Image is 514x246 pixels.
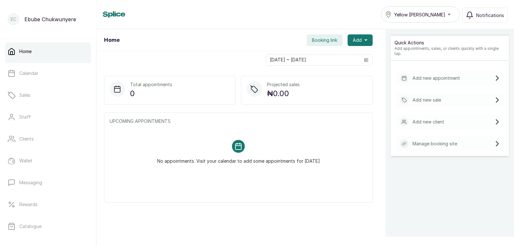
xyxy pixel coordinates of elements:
p: Quick Actions [394,40,505,46]
button: Notifications [462,8,508,23]
a: Wallet [5,152,91,170]
p: EC [11,16,16,23]
p: Add appointments, sales, or clients quickly with a single tap. [394,46,505,56]
p: Home [19,48,31,55]
button: Yellow [PERSON_NAME] [381,6,460,23]
p: Ebube Chukwunyere [24,15,76,23]
button: Add [348,34,373,46]
p: Sales [19,92,31,98]
p: Projected sales [267,81,300,88]
p: Manage booking site [412,141,457,147]
p: ₦0.00 [267,88,300,99]
p: Clients [19,136,34,142]
p: Wallet [19,158,32,164]
svg: calendar [364,58,368,62]
p: No appointments. Visit your calendar to add some appointments for [DATE] [157,153,320,164]
p: UPCOMING APPOINTMENTS [110,118,367,124]
span: Yellow [PERSON_NAME] [394,11,445,18]
p: Catalogue [19,223,41,230]
p: Staff [19,114,31,120]
p: 0 [130,88,172,99]
span: Notifications [476,12,504,19]
a: Calendar [5,64,91,82]
p: Rewards [19,201,38,208]
p: Add new sale [412,97,441,103]
button: Booking link [307,34,342,46]
span: Booking link [312,37,337,43]
a: Clients [5,130,91,148]
h1: Home [104,36,120,44]
a: Messaging [5,174,91,192]
span: Add [353,37,362,43]
a: Catalogue [5,217,91,235]
p: Messaging [19,179,42,186]
input: Select date [266,54,360,65]
a: Sales [5,86,91,104]
a: Rewards [5,196,91,214]
p: Add new client [412,119,444,125]
p: Calendar [19,70,38,77]
a: Staff [5,108,91,126]
p: Add new appointment [412,75,460,81]
p: Total appointments [130,81,172,88]
a: Home [5,42,91,60]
